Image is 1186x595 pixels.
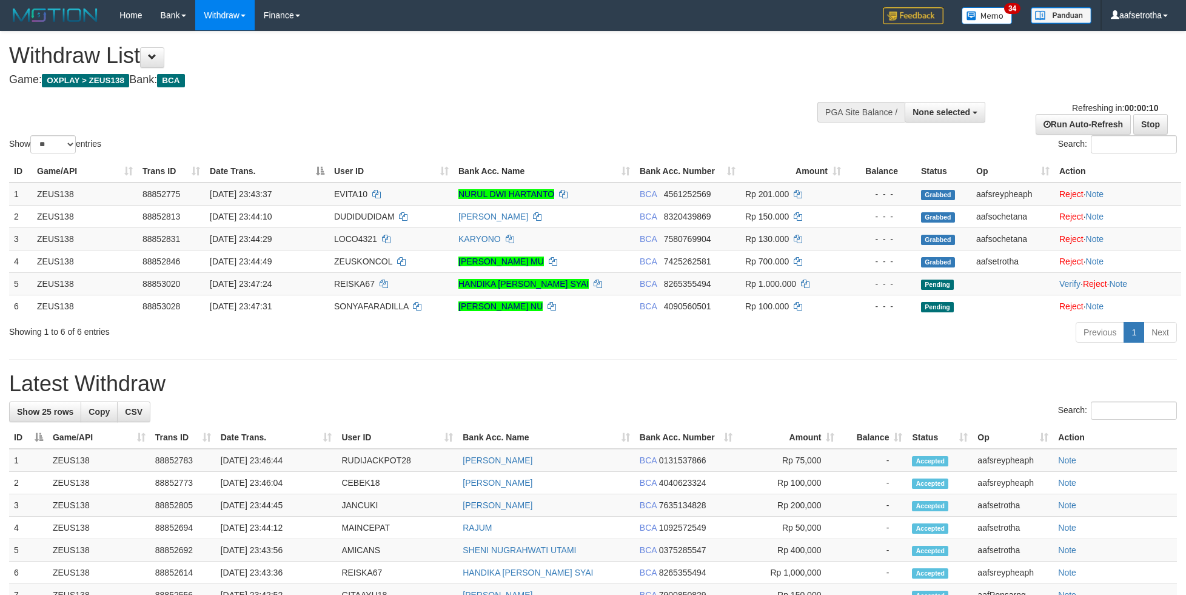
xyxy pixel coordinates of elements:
[846,160,916,183] th: Balance
[334,257,392,266] span: ZEUSKONCOL
[458,301,543,311] a: [PERSON_NAME] NU
[334,279,375,289] span: REISKA67
[9,449,48,472] td: 1
[745,234,789,244] span: Rp 130.000
[1058,500,1076,510] a: Note
[150,426,216,449] th: Trans ID: activate to sort column ascending
[839,517,907,539] td: -
[216,562,337,584] td: [DATE] 23:43:36
[9,160,32,183] th: ID
[664,212,711,221] span: Copy 8320439869 to clipboard
[916,160,971,183] th: Status
[458,279,589,289] a: HANDIKA [PERSON_NAME] SYAI
[9,272,32,295] td: 5
[9,227,32,250] td: 3
[9,250,32,272] td: 4
[117,402,150,422] a: CSV
[48,449,150,472] td: ZEUS138
[150,472,216,494] td: 88852773
[973,539,1053,562] td: aafsetrotha
[9,205,32,227] td: 2
[921,302,954,312] span: Pending
[817,102,905,123] div: PGA Site Balance /
[1086,189,1104,199] a: Note
[1124,322,1144,343] a: 1
[9,562,48,584] td: 6
[737,472,840,494] td: Rp 100,000
[851,188,911,200] div: - - -
[737,562,840,584] td: Rp 1,000,000
[664,257,711,266] span: Copy 7425262581 to clipboard
[138,160,205,183] th: Trans ID: activate to sort column ascending
[142,212,180,221] span: 88852813
[664,189,711,199] span: Copy 4561252569 to clipboard
[973,449,1053,472] td: aafsreypheaph
[973,494,1053,517] td: aafsetrotha
[1109,279,1127,289] a: Note
[737,426,840,449] th: Amount: activate to sort column ascending
[9,402,81,422] a: Show 25 rows
[1076,322,1124,343] a: Previous
[9,426,48,449] th: ID: activate to sort column descending
[740,160,846,183] th: Amount: activate to sort column ascending
[1086,257,1104,266] a: Note
[216,449,337,472] td: [DATE] 23:46:44
[1058,455,1076,465] a: Note
[1054,160,1181,183] th: Action
[150,539,216,562] td: 88852692
[1133,114,1168,135] a: Stop
[737,539,840,562] td: Rp 400,000
[912,568,948,579] span: Accepted
[9,539,48,562] td: 5
[973,517,1053,539] td: aafsetrotha
[640,301,657,311] span: BCA
[1036,114,1131,135] a: Run Auto-Refresh
[32,295,138,317] td: ZEUS138
[971,227,1054,250] td: aafsochetana
[664,279,711,289] span: Copy 8265355494 to clipboard
[1091,402,1177,420] input: Search:
[210,189,272,199] span: [DATE] 23:43:37
[337,426,458,449] th: User ID: activate to sort column ascending
[973,562,1053,584] td: aafsreypheaph
[48,472,150,494] td: ZEUS138
[1144,322,1177,343] a: Next
[463,545,576,555] a: SHENI NUGRAHWATI UTAMI
[737,517,840,539] td: Rp 50,000
[1004,3,1020,14] span: 34
[839,539,907,562] td: -
[48,562,150,584] td: ZEUS138
[463,478,532,488] a: [PERSON_NAME]
[640,279,657,289] span: BCA
[1059,301,1084,311] a: Reject
[1058,523,1076,533] a: Note
[210,301,272,311] span: [DATE] 23:47:31
[921,280,954,290] span: Pending
[737,449,840,472] td: Rp 75,000
[1054,250,1181,272] td: ·
[745,212,789,221] span: Rp 150.000
[9,517,48,539] td: 4
[1058,135,1177,153] label: Search:
[659,500,706,510] span: Copy 7635134828 to clipboard
[659,523,706,533] span: Copy 1092572549 to clipboard
[42,74,129,87] span: OXPLAY > ZEUS138
[1124,103,1158,113] strong: 00:00:10
[32,160,138,183] th: Game/API: activate to sort column ascending
[921,212,955,223] span: Grabbed
[971,183,1054,206] td: aafsreypheaph
[737,494,840,517] td: Rp 200,000
[454,160,635,183] th: Bank Acc. Name: activate to sort column ascending
[1054,183,1181,206] td: ·
[9,372,1177,396] h1: Latest Withdraw
[9,6,101,24] img: MOTION_logo.png
[912,479,948,489] span: Accepted
[334,189,367,199] span: EVITA10
[640,455,657,465] span: BCA
[921,257,955,267] span: Grabbed
[640,545,657,555] span: BCA
[458,212,528,221] a: [PERSON_NAME]
[463,455,532,465] a: [PERSON_NAME]
[216,472,337,494] td: [DATE] 23:46:04
[851,278,911,290] div: - - -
